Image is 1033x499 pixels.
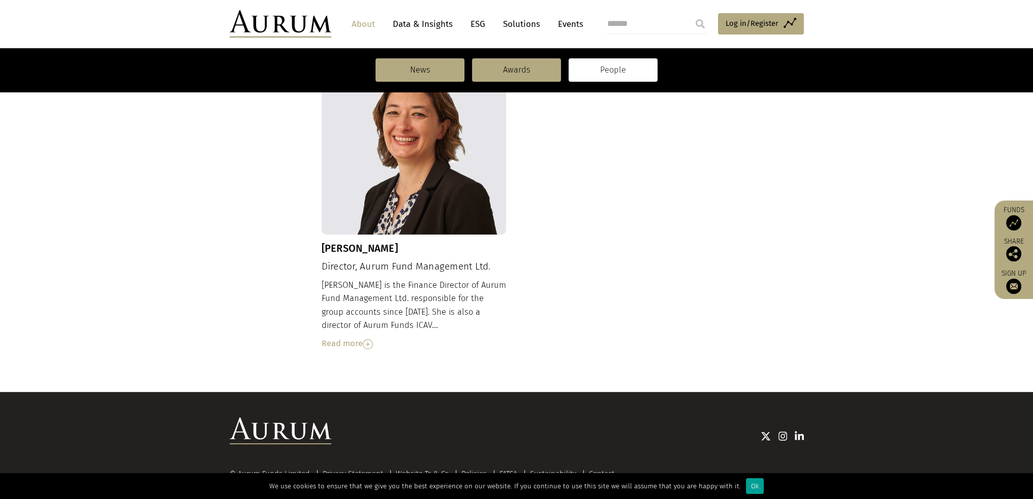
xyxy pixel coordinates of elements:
div: [PERSON_NAME] is the Finance Director of Aurum Fund Management Ltd. responsible for the group acc... [322,279,507,351]
img: Instagram icon [778,431,788,441]
img: Linkedin icon [795,431,804,441]
a: Privacy Statement [323,469,383,478]
a: ESG [465,15,490,34]
a: People [569,58,658,82]
a: Solutions [498,15,545,34]
span: Log in/Register [726,17,778,29]
div: © Aurum Funds Limited [230,470,315,478]
a: Log in/Register [718,13,804,35]
a: Contact [589,469,614,478]
h3: [PERSON_NAME] [322,242,507,254]
h4: Director, Aurum Fund Management Ltd. [322,261,507,273]
a: News [375,58,464,82]
div: Ok [746,478,764,494]
img: Twitter icon [761,431,771,441]
div: Read more [322,337,507,350]
img: Share this post [1006,246,1021,261]
a: FATCA [499,469,517,478]
img: Aurum [230,10,331,38]
a: Funds [999,206,1028,230]
a: Data & Insights [388,15,458,34]
img: Aurum Logo [230,417,331,445]
img: Access Funds [1006,215,1021,230]
input: Submit [690,14,710,34]
div: Share [999,238,1028,261]
a: Sustainability [530,469,576,478]
a: Awards [472,58,561,82]
a: Website Ts & Cs [396,469,449,478]
a: Events [553,15,583,34]
a: Policies [461,469,487,478]
a: Sign up [999,269,1028,294]
a: About [347,15,380,34]
img: Read More [363,339,373,349]
img: Sign up to our newsletter [1006,279,1021,294]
